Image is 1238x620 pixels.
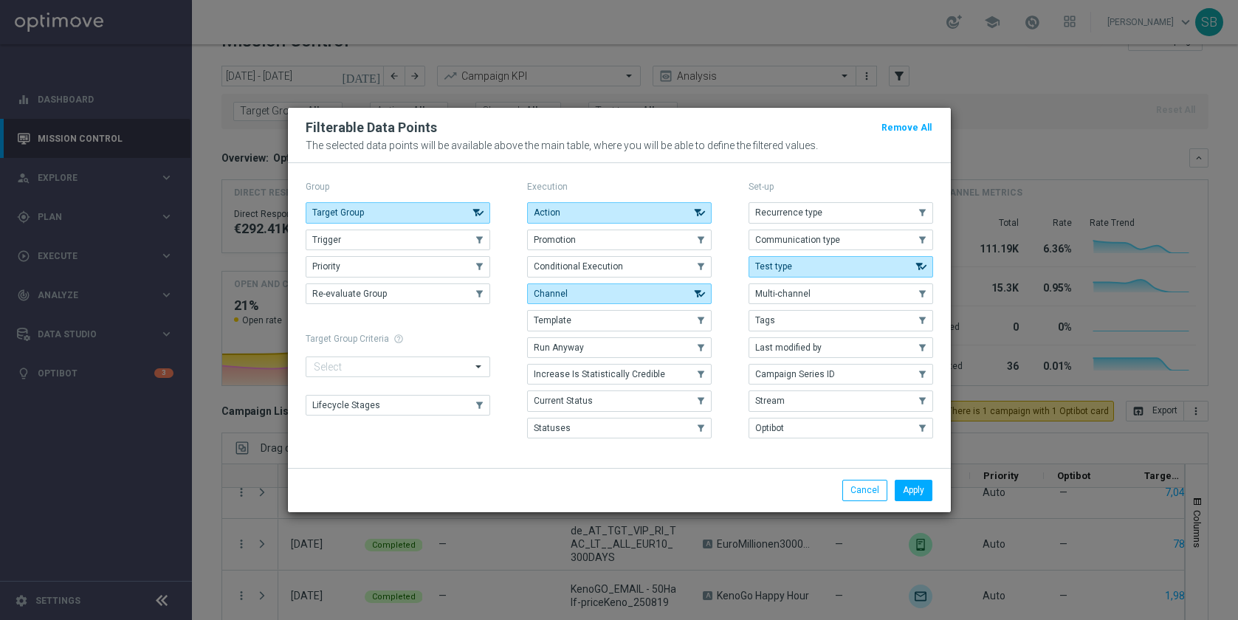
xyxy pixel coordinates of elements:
[393,334,404,344] span: help_outline
[534,369,665,379] span: Increase Is Statistically Credible
[842,480,887,500] button: Cancel
[306,181,490,193] p: Group
[312,289,387,299] span: Re-evaluate Group
[749,256,933,277] button: Test type
[527,283,712,304] button: Channel
[749,418,933,438] button: Optibot
[534,289,568,299] span: Channel
[527,418,712,438] button: Statuses
[880,120,933,136] button: Remove All
[755,342,822,353] span: Last modified by
[534,423,571,433] span: Statuses
[749,230,933,250] button: Communication type
[749,181,933,193] p: Set-up
[749,390,933,411] button: Stream
[749,364,933,385] button: Campaign Series ID
[755,289,811,299] span: Multi-channel
[534,261,623,272] span: Conditional Execution
[306,139,933,151] p: The selected data points will be available above the main table, where you will be able to define...
[534,342,584,353] span: Run Anyway
[312,207,364,218] span: Target Group
[527,181,712,193] p: Execution
[527,230,712,250] button: Promotion
[306,395,490,416] button: Lifecycle Stages
[534,235,576,245] span: Promotion
[312,235,341,245] span: Trigger
[749,310,933,331] button: Tags
[527,256,712,277] button: Conditional Execution
[534,315,571,325] span: Template
[306,230,490,250] button: Trigger
[749,202,933,223] button: Recurrence type
[755,207,822,218] span: Recurrence type
[755,315,775,325] span: Tags
[312,400,380,410] span: Lifecycle Stages
[749,283,933,304] button: Multi-channel
[755,423,784,433] span: Optibot
[755,261,792,272] span: Test type
[755,369,835,379] span: Campaign Series ID
[527,390,712,411] button: Current Status
[306,283,490,304] button: Re-evaluate Group
[306,119,437,137] h2: Filterable Data Points
[749,337,933,358] button: Last modified by
[306,202,490,223] button: Target Group
[895,480,932,500] button: Apply
[534,207,560,218] span: Action
[527,310,712,331] button: Template
[527,364,712,385] button: Increase Is Statistically Credible
[527,202,712,223] button: Action
[527,337,712,358] button: Run Anyway
[755,235,840,245] span: Communication type
[306,256,490,277] button: Priority
[534,396,593,406] span: Current Status
[755,396,785,406] span: Stream
[306,334,490,344] h1: Target Group Criteria
[312,261,340,272] span: Priority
